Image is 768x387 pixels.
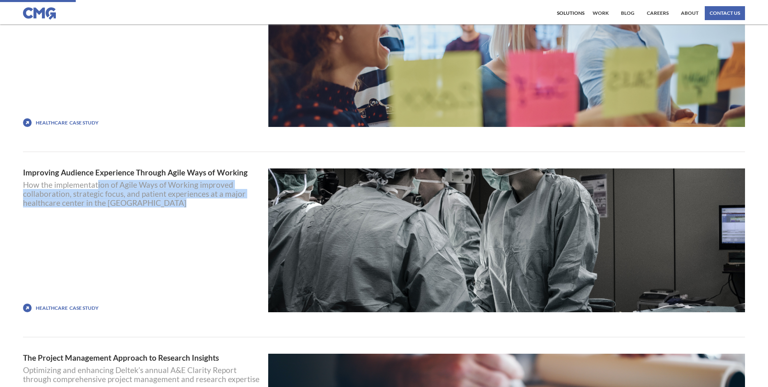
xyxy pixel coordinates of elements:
[710,11,740,16] div: contact us
[23,168,262,176] a: Improving Audience Experience Through Agile Ways of Working
[23,118,32,127] img: icon with arrow pointing up and to the right.
[23,354,262,362] a: The Project Management Approach to Research Insights
[23,118,262,127] a: icon with arrow pointing up and to the right.HealthcareCase STUDY
[36,120,68,126] div: Healthcare
[69,304,99,312] div: Case STUDY
[69,119,99,127] div: Case STUDY
[591,6,611,20] a: work
[557,11,584,16] div: Solutions
[23,304,32,312] img: icon with arrow pointing up and to the right.
[645,6,671,20] a: Careers
[36,305,68,311] div: Healthcare
[23,366,262,384] div: Optimizing and enhancing Deltek’s annual A&E Clarity Report through comprehensive project managem...
[23,180,262,207] div: How the implementation of Agile Ways of Working improved collaboration, strategic focus, and pati...
[679,6,701,20] a: About
[23,7,56,20] img: CMG logo in blue.
[23,304,262,312] a: icon with arrow pointing up and to the right.HealthcareCase STUDY
[619,6,637,20] a: Blog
